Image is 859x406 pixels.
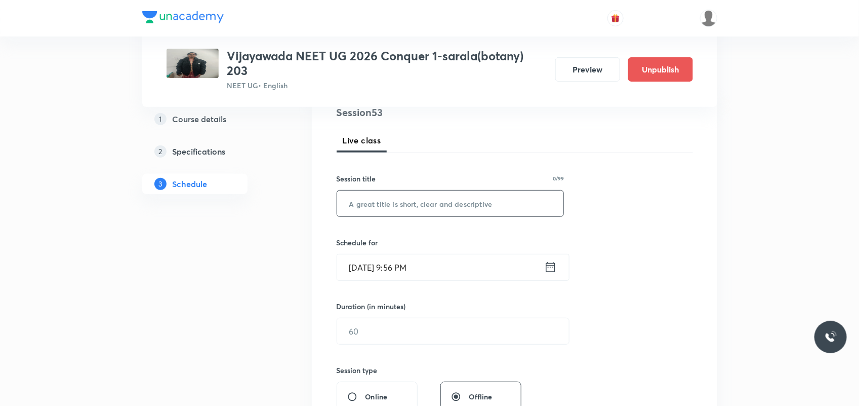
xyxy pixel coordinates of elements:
[700,10,717,27] img: S Naga kusuma Alekhya
[469,391,493,402] span: Offline
[227,49,547,78] h3: Vijayawada NEET UG 2026 Conquer 1-sarala(botany) 203
[142,109,280,129] a: 1Course details
[173,113,227,125] h5: Course details
[173,178,208,190] h5: Schedule
[607,10,624,26] button: avatar
[825,331,837,343] img: ttu
[337,191,564,216] input: A great title is short, clear and descriptive
[337,237,564,248] h6: Schedule for
[553,176,564,181] p: 0/99
[337,318,569,344] input: 60
[628,57,693,82] button: Unpublish
[337,105,521,120] h4: Session 53
[555,57,620,82] button: Preview
[142,11,224,23] img: Company Logo
[142,11,224,26] a: Company Logo
[154,178,167,190] p: 3
[337,365,378,376] h6: Session type
[365,391,388,402] span: Online
[337,173,376,184] h6: Session title
[343,134,381,146] span: Live class
[154,113,167,125] p: 1
[173,145,226,158] h5: Specifications
[142,141,280,162] a: 2Specifications
[167,49,219,78] img: 35b9b79d27d3451787a6b209d02aacde.jpg
[611,14,620,23] img: avatar
[337,301,406,312] h6: Duration (in minutes)
[154,145,167,158] p: 2
[227,80,547,91] p: NEET UG • English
